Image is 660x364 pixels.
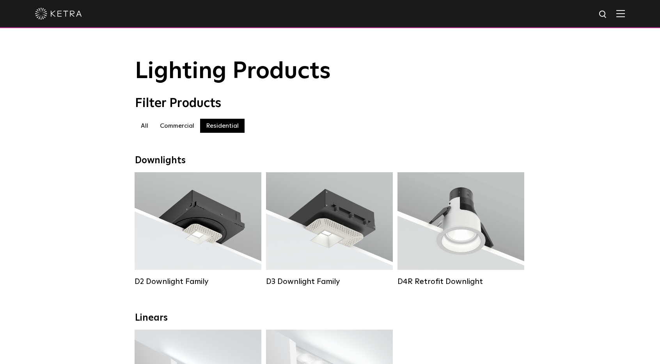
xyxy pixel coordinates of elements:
label: All [135,119,154,133]
a: D4R Retrofit Downlight Lumen Output:800Colors:White / BlackBeam Angles:15° / 25° / 40° / 60°Watta... [397,172,524,286]
label: Commercial [154,119,200,133]
div: D3 Downlight Family [266,277,393,286]
div: Filter Products [135,96,525,111]
img: Hamburger%20Nav.svg [616,10,625,17]
img: ketra-logo-2019-white [35,8,82,20]
div: Linears [135,312,525,324]
label: Residential [200,119,245,133]
a: D2 Downlight Family Lumen Output:1200Colors:White / Black / Gloss Black / Silver / Bronze / Silve... [135,172,261,286]
div: D2 Downlight Family [135,277,261,286]
a: D3 Downlight Family Lumen Output:700 / 900 / 1100Colors:White / Black / Silver / Bronze / Paintab... [266,172,393,286]
div: D4R Retrofit Downlight [397,277,524,286]
span: Lighting Products [135,60,331,83]
div: Downlights [135,155,525,166]
img: search icon [598,10,608,20]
